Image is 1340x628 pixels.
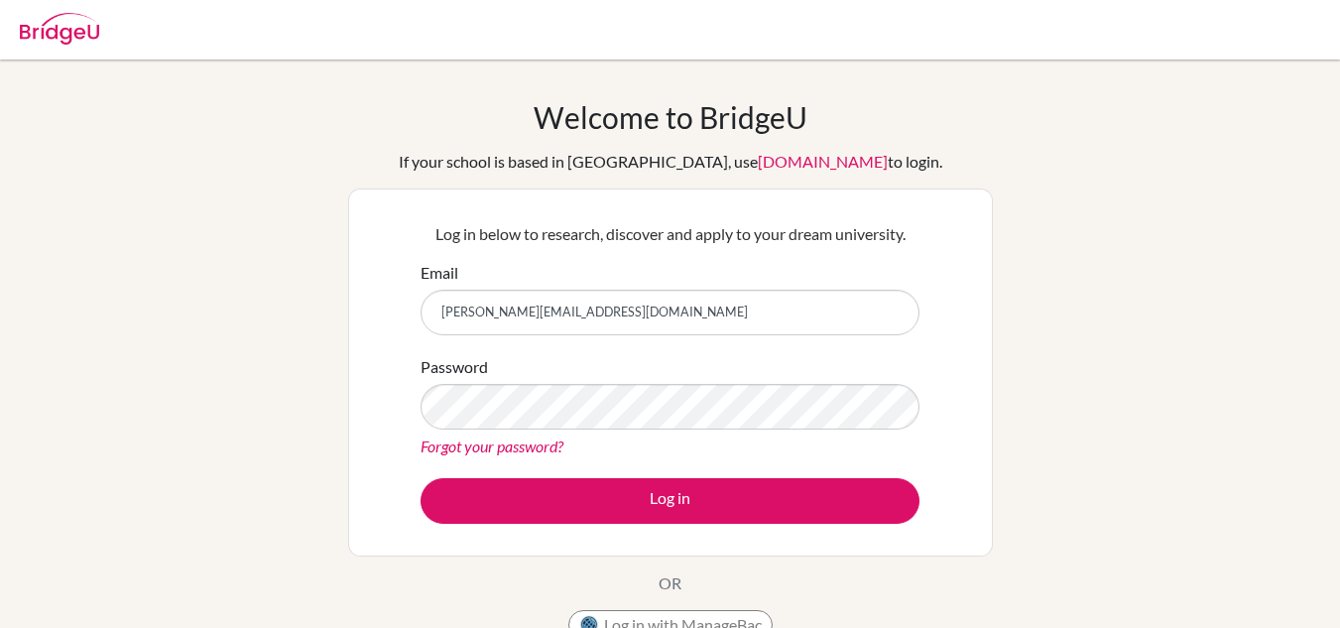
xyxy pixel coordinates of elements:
h1: Welcome to BridgeU [534,99,807,135]
p: Log in below to research, discover and apply to your dream university. [421,222,919,246]
a: [DOMAIN_NAME] [758,152,888,171]
img: Bridge-U [20,13,99,45]
label: Email [421,261,458,285]
div: If your school is based in [GEOGRAPHIC_DATA], use to login. [399,150,942,174]
p: OR [659,571,681,595]
button: Log in [421,478,919,524]
label: Password [421,355,488,379]
a: Forgot your password? [421,437,563,455]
